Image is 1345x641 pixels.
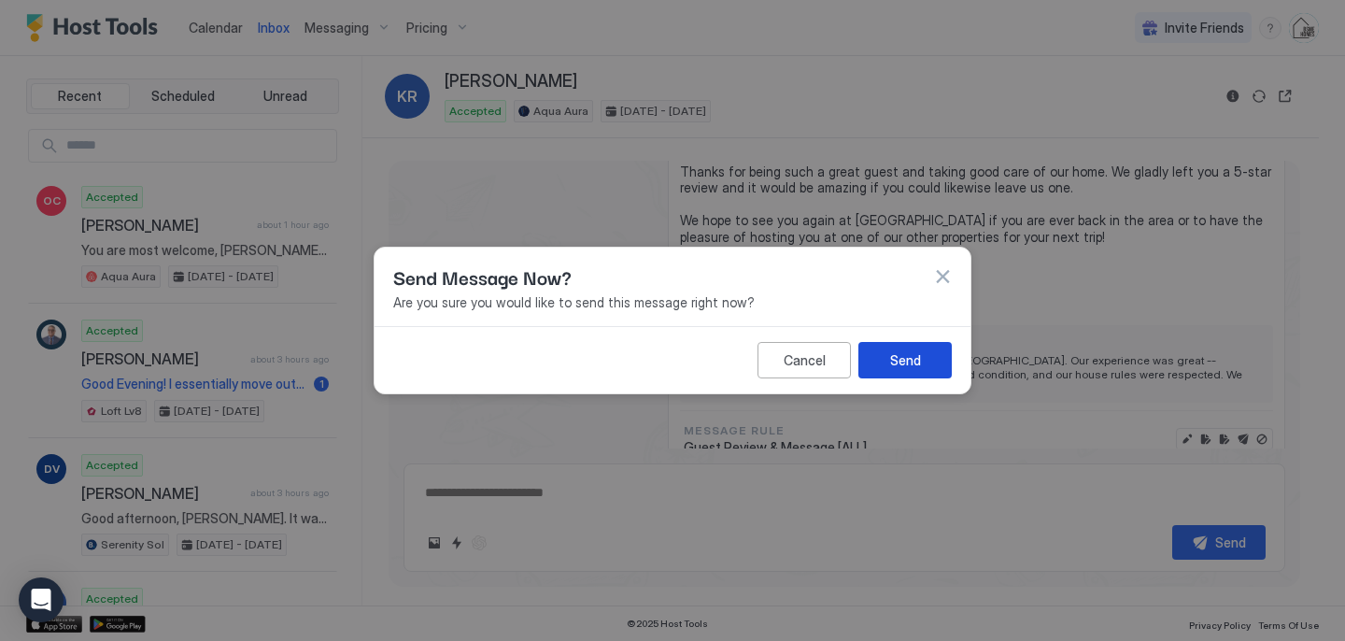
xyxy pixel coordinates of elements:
button: Cancel [757,342,851,378]
div: Open Intercom Messenger [19,577,64,622]
div: Cancel [784,350,826,370]
span: Are you sure you would like to send this message right now? [393,294,952,311]
button: Send [858,342,952,378]
div: Send [890,350,921,370]
span: Send Message Now? [393,263,572,291]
